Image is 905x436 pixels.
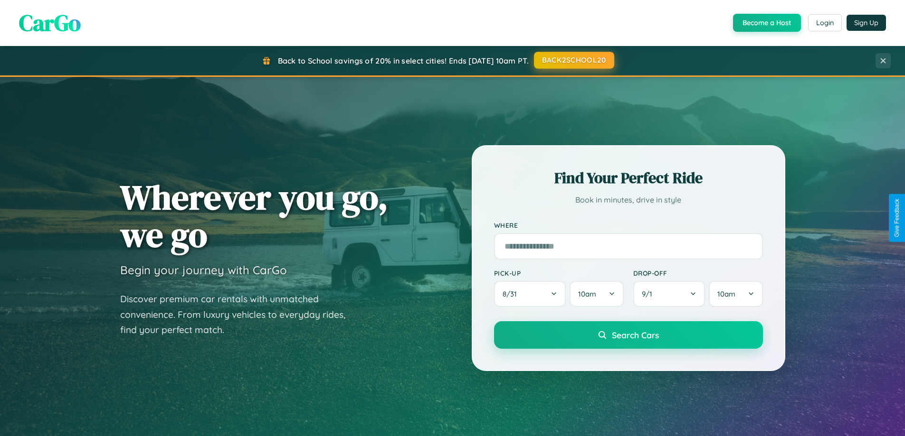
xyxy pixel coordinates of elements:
button: 10am [709,281,762,307]
button: Sign Up [847,15,886,31]
p: Discover premium car rentals with unmatched convenience. From luxury vehicles to everyday rides, ... [120,291,358,338]
h1: Wherever you go, we go [120,178,388,253]
span: Back to School savings of 20% in select cities! Ends [DATE] 10am PT. [278,56,529,65]
label: Where [494,221,763,229]
button: 8/31 [494,281,566,307]
button: Search Cars [494,321,763,349]
span: 9 / 1 [642,289,657,298]
button: Login [808,14,842,31]
h2: Find Your Perfect Ride [494,167,763,188]
span: 10am [578,289,596,298]
p: Book in minutes, drive in style [494,193,763,207]
button: BACK2SCHOOL20 [534,52,614,69]
button: 9/1 [633,281,705,307]
label: Pick-up [494,269,624,277]
span: Search Cars [612,330,659,340]
span: CarGo [19,7,81,38]
h3: Begin your journey with CarGo [120,263,287,277]
span: 10am [717,289,735,298]
span: 8 / 31 [503,289,522,298]
button: 10am [570,281,623,307]
label: Drop-off [633,269,763,277]
div: Give Feedback [894,199,900,237]
button: Become a Host [733,14,801,32]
